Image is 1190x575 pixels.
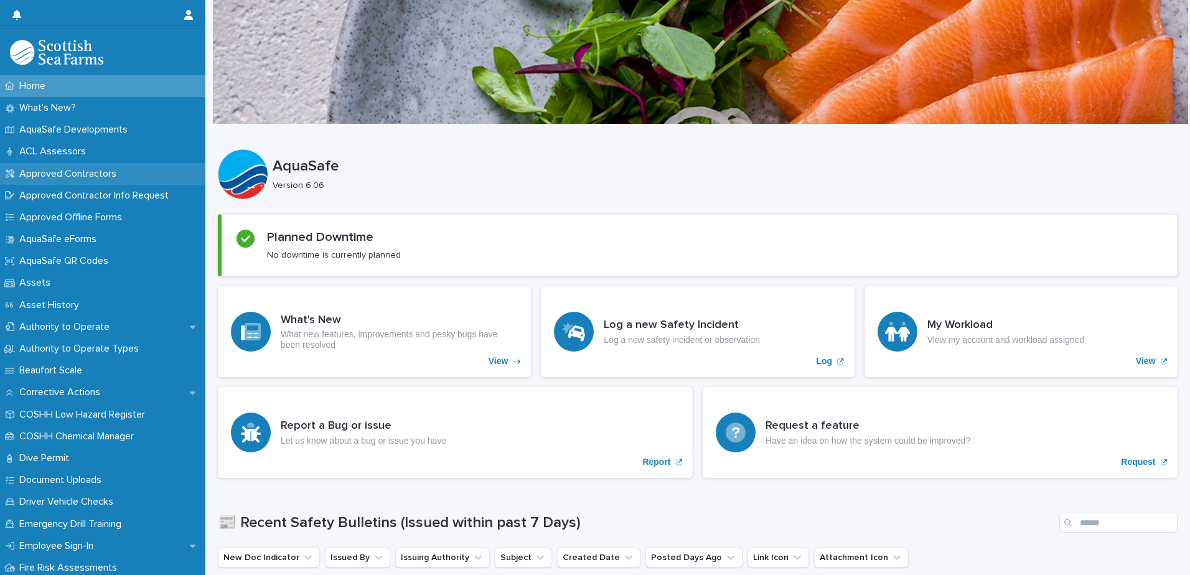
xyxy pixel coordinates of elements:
[14,146,96,157] p: ACL Assessors
[14,518,131,530] p: Emergency Drill Training
[927,319,1085,332] h3: My Workload
[395,548,490,568] button: Issuing Authority
[1121,457,1155,467] p: Request
[766,419,970,433] h3: Request a feature
[14,255,118,267] p: AquaSafe QR Codes
[273,157,1173,175] p: AquaSafe
[489,356,508,367] p: View
[14,343,149,355] p: Authority to Operate Types
[14,562,127,574] p: Fire Risk Assessments
[10,40,103,65] img: bPIBxiqnSb2ggTQWdOVV
[281,329,518,350] p: What new features, improvements and pesky bugs have been resolved
[1059,513,1178,533] input: Search
[747,548,809,568] button: Link Icon
[14,409,155,421] p: COSHH Low Hazard Register
[218,548,320,568] button: New Doc Indicator
[218,514,1054,532] h1: 📰 Recent Safety Bulletins (Issued within past 7 Days)
[14,168,126,180] p: Approved Contractors
[14,540,103,552] p: Employee Sign-In
[14,190,179,202] p: Approved Contractor Info Request
[281,314,518,327] h3: What's New
[766,436,970,446] p: Have an idea on how the system could be improved?
[927,335,1085,345] p: View my account and workload assigned
[14,474,111,486] p: Document Uploads
[1136,356,1156,367] p: View
[817,356,833,367] p: Log
[14,299,89,311] p: Asset History
[14,386,110,398] p: Corrective Actions
[495,548,552,568] button: Subject
[281,419,446,433] h3: Report a Bug or issue
[541,286,854,377] a: Log
[218,286,531,377] a: View
[814,548,909,568] button: Attachment Icon
[281,436,446,446] p: Let us know about a bug or issue you have
[604,319,760,332] h3: Log a new Safety Incident
[218,387,693,478] a: Report
[14,496,123,508] p: Driver Vehicle Checks
[14,277,60,289] p: Assets
[864,286,1178,377] a: View
[14,365,92,376] p: Beaufort Scale
[14,431,144,442] p: COSHH Chemical Manager
[642,457,670,467] p: Report
[645,548,743,568] button: Posted Days Ago
[273,180,1168,191] p: Version 6.06
[14,233,106,245] p: AquaSafe eForms
[14,212,132,223] p: Approved Offline Forms
[14,452,79,464] p: Dive Permit
[14,102,86,114] p: What's New?
[14,321,119,333] p: Authority to Operate
[267,250,401,261] p: No downtime is currently planned
[604,335,760,345] p: Log a new safety incident or observation
[703,387,1178,478] a: Request
[325,548,390,568] button: Issued By
[14,80,55,92] p: Home
[557,548,640,568] button: Created Date
[267,230,373,245] h2: Planned Downtime
[14,124,138,136] p: AquaSafe Developments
